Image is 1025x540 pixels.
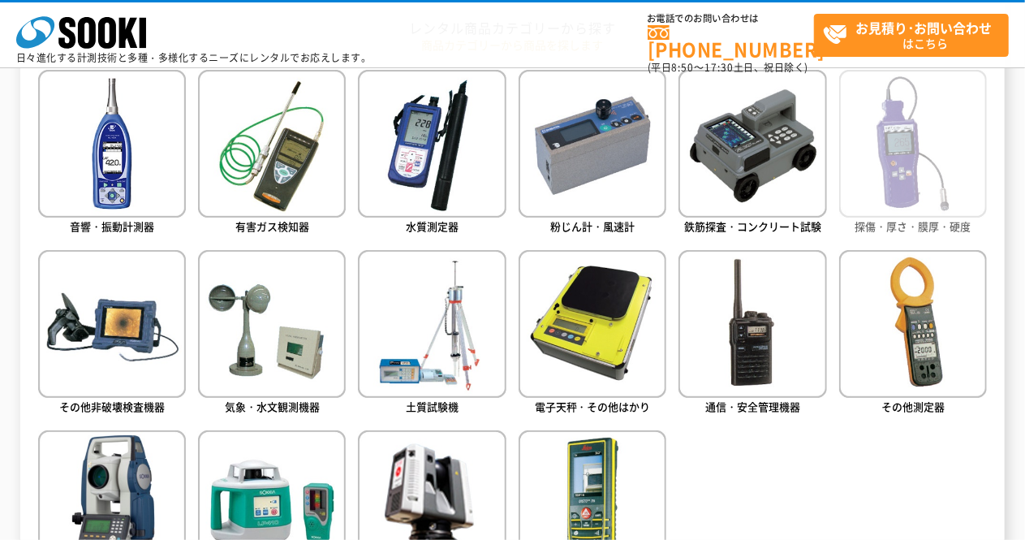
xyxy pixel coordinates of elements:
[535,399,651,414] span: 電子天秤・その他はかり
[648,60,808,75] span: (平日 ～ 土日、祝日除く)
[550,218,635,234] span: 粉じん計・風速計
[198,70,346,238] a: 有害ガス検知器
[705,399,800,414] span: 通信・安全管理機器
[839,70,987,218] img: 探傷・厚さ・膜厚・硬度
[225,399,320,414] span: 気象・水文観測機器
[519,70,666,238] a: 粉じん計・風速計
[198,250,346,398] img: 気象・水文観測機器
[38,70,186,218] img: 音響・振動計測器
[881,399,945,414] span: その他測定器
[839,250,987,398] img: その他測定器
[678,250,826,418] a: 通信・安全管理機器
[198,70,346,218] img: 有害ガス検知器
[38,250,186,398] img: その他非破壊検査機器
[38,70,186,238] a: 音響・振動計測器
[16,53,372,63] p: 日々進化する計測技術と多種・多様化するニーズにレンタルでお応えします。
[839,250,987,418] a: その他測定器
[839,70,987,238] a: 探傷・厚さ・膜厚・硬度
[856,18,993,37] strong: お見積り･お問い合わせ
[519,70,666,218] img: 粉じん計・風速計
[358,250,506,398] img: 土質試験機
[648,25,814,58] a: [PHONE_NUMBER]
[358,250,506,418] a: 土質試験機
[358,70,506,218] img: 水質測定器
[855,218,971,234] span: 探傷・厚さ・膜厚・硬度
[358,70,506,238] a: 水質測定器
[59,399,165,414] span: その他非破壊検査機器
[678,70,826,238] a: 鉄筋探査・コンクリート試験
[678,70,826,218] img: 鉄筋探査・コンクリート試験
[672,60,695,75] span: 8:50
[704,60,734,75] span: 17:30
[648,14,814,24] span: お電話でのお問い合わせは
[684,218,821,234] span: 鉄筋探査・コンクリート試験
[38,250,186,418] a: その他非破壊検査機器
[678,250,826,398] img: 通信・安全管理機器
[823,15,1008,55] span: はこちら
[519,250,666,398] img: 電子天秤・その他はかり
[814,14,1009,57] a: お見積り･お問い合わせはこちら
[235,218,309,234] span: 有害ガス検知器
[198,250,346,418] a: 気象・水文観測機器
[519,250,666,418] a: 電子天秤・その他はかり
[70,218,154,234] span: 音響・振動計測器
[406,399,459,414] span: 土質試験機
[406,218,459,234] span: 水質測定器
